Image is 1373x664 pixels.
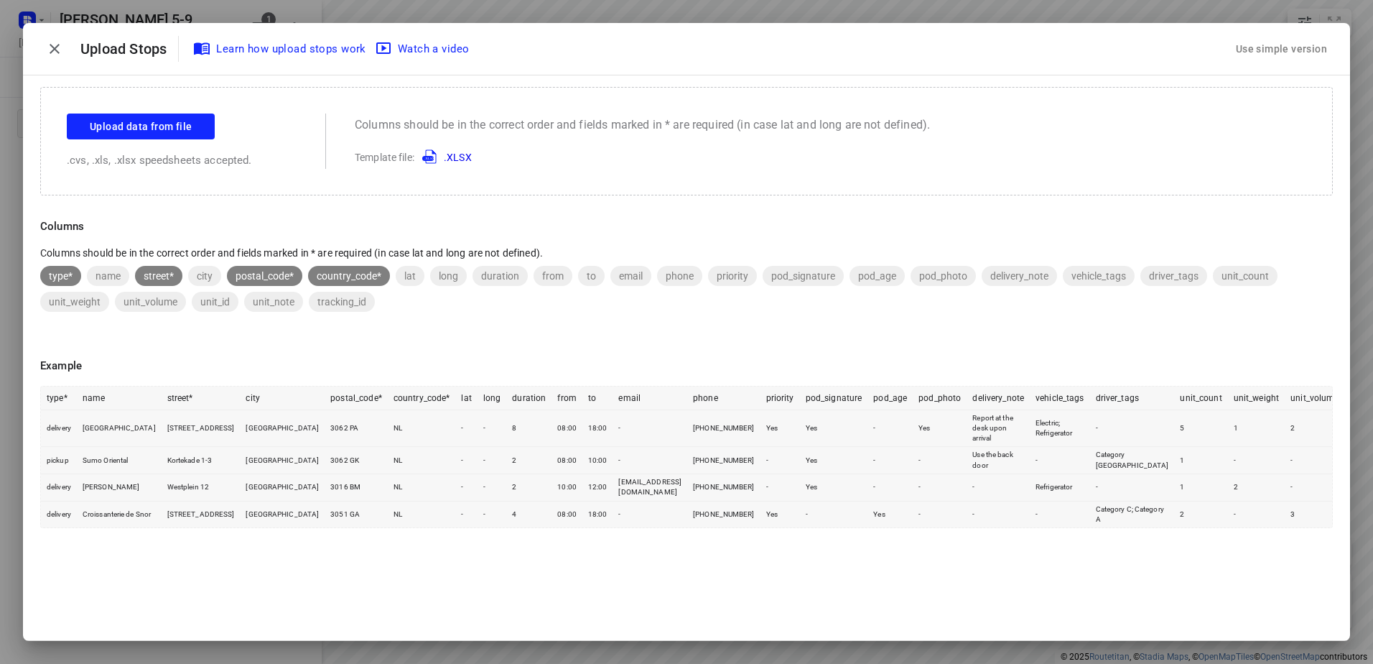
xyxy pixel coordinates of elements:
td: NL [388,474,456,502]
td: 3051 GA [325,501,388,527]
td: delivery [41,501,77,527]
p: Upload Stops [80,38,178,60]
td: - [913,501,967,527]
td: - [1228,501,1285,527]
td: 12:00 [582,474,613,502]
td: - [478,474,507,502]
a: Learn how upload stops work [190,36,372,62]
th: street* [162,387,241,410]
td: 2 [1174,501,1227,527]
td: - [613,447,687,474]
td: 3 [1285,501,1344,527]
th: unit_volume [1285,387,1344,410]
th: lat [455,387,477,410]
td: Use the back door [967,447,1030,474]
td: [PHONE_NUMBER] [687,410,760,447]
span: delivery_note [982,270,1057,282]
span: phone [657,270,702,282]
td: - [967,501,1030,527]
span: long [430,270,467,282]
td: - [867,474,913,502]
td: [STREET_ADDRESS] [162,501,241,527]
span: Watch a video [378,40,470,58]
span: driver_tags [1140,270,1207,282]
th: long [478,387,507,410]
div: Use simple version [1233,37,1330,61]
td: delivery [41,410,77,447]
span: type* [40,270,81,282]
td: 10:00 [551,474,582,502]
td: - [1030,447,1090,474]
button: Use simple version [1230,36,1333,63]
td: 2 [1285,410,1344,447]
th: vehicle_tags [1030,387,1090,410]
td: [GEOGRAPHIC_DATA] [240,410,325,447]
span: from [534,270,572,282]
td: - [455,474,477,502]
th: pod_age [867,387,913,410]
p: Columns should be in the correct order and fields marked in * are required (in case lat and long ... [40,246,1333,260]
td: - [455,501,477,527]
td: - [913,447,967,474]
td: [STREET_ADDRESS] [162,410,241,447]
th: pod_photo [913,387,967,410]
td: Category [GEOGRAPHIC_DATA] [1090,447,1175,474]
span: unit_id [192,296,238,308]
th: from [551,387,582,410]
button: Watch a video [372,36,475,62]
th: duration [506,387,551,410]
span: Upload data from file [90,118,192,136]
span: city [188,270,221,282]
td: - [1228,447,1285,474]
td: [PERSON_NAME] [77,474,162,502]
td: 2 [506,447,551,474]
td: Electric; Refrigerator [1030,410,1090,447]
td: - [1090,474,1175,502]
td: [GEOGRAPHIC_DATA] [240,501,325,527]
span: unit_count [1213,270,1277,282]
th: to [582,387,613,410]
td: Yes [760,501,800,527]
td: Yes [867,501,913,527]
span: pod_age [850,270,905,282]
td: Kortekade 1-3 [162,447,241,474]
td: 8 [506,410,551,447]
span: street* [135,270,182,282]
td: 1 [1228,410,1285,447]
td: 3016 BM [325,474,388,502]
td: - [455,410,477,447]
span: unit_volume [115,296,186,308]
td: [GEOGRAPHIC_DATA] [240,474,325,502]
td: - [1090,410,1175,447]
td: - [478,410,507,447]
td: - [1285,447,1344,474]
span: unit_weight [40,296,109,308]
td: - [913,474,967,502]
span: priority [708,270,757,282]
td: 18:00 [582,410,613,447]
td: 2 [506,474,551,502]
td: 3062 GK [325,447,388,474]
td: Croissanterie de Snor [77,501,162,527]
th: email [613,387,687,410]
td: 5 [1174,410,1227,447]
td: - [613,410,687,447]
td: - [478,501,507,527]
button: Upload data from file [67,114,215,139]
td: [GEOGRAPHIC_DATA] [77,410,162,447]
td: [PHONE_NUMBER] [687,501,760,527]
span: email [610,270,651,282]
td: Sumo Oriental [77,447,162,474]
td: 08:00 [551,501,582,527]
td: Category C; Category A [1090,501,1175,527]
p: Example [40,358,1333,374]
td: 3062 PA [325,410,388,447]
th: type* [41,387,77,410]
p: Template file: [355,148,930,165]
span: vehicle_tags [1063,270,1135,282]
td: - [1030,501,1090,527]
span: pod_photo [911,270,976,282]
td: NL [388,447,456,474]
td: - [613,501,687,527]
td: 1 [1174,474,1227,502]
